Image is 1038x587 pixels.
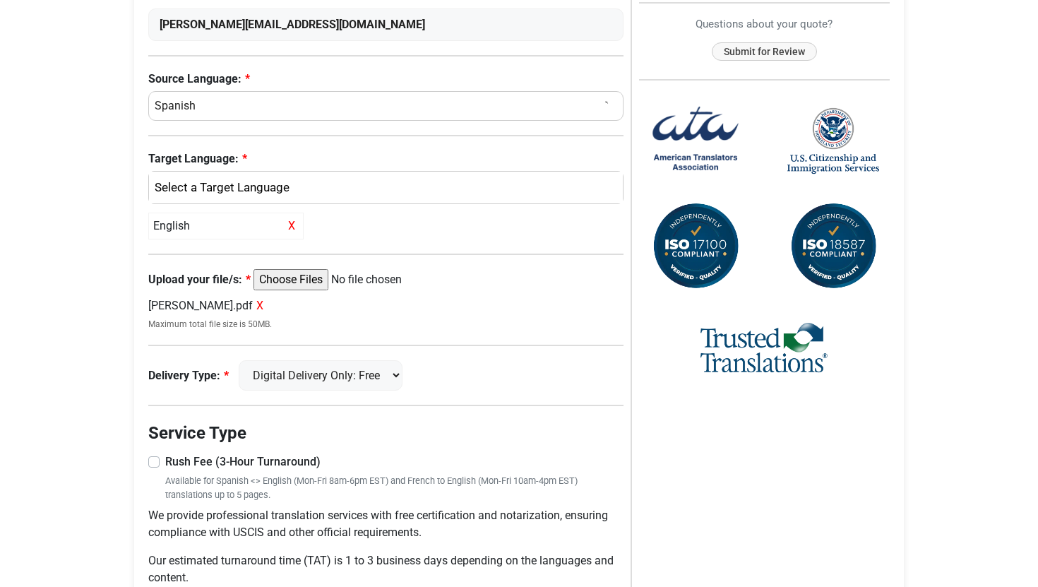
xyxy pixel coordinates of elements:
span: X [256,299,263,312]
div: English [156,179,609,197]
button: Submit for Review [712,42,817,61]
label: Target Language: [148,150,624,167]
small: Available for Spanish <> English (Mon-Fri 8am-6pm EST) and French to English (Mon-Fri 10am-4pm ES... [165,474,624,501]
img: ISO 17100 Compliant Certification [650,201,741,292]
img: United States Citizenship and Immigration Services Logo [787,107,879,175]
div: [PERSON_NAME].pdf [148,297,624,314]
h6: Questions about your quote? [639,18,890,30]
button: English [148,171,624,205]
small: Maximum total file size is 50MB. [148,318,624,331]
p: Our estimated turnaround time (TAT) is 1 to 3 business days depending on the languages and content. [148,552,624,586]
legend: Service Type [148,420,624,446]
label: Source Language: [148,71,624,88]
label: Delivery Type: [148,367,229,384]
label: Upload your file/s: [148,271,251,288]
div: English [148,213,304,239]
span: X [285,218,299,235]
img: American Translators Association Logo [650,95,741,186]
strong: Rush Fee (3-Hour Turnaround) [165,455,321,468]
img: Trusted Translations Logo [700,321,828,376]
input: Enter Your Email [148,8,624,41]
img: ISO 18587 Compliant Certification [787,201,879,292]
p: We provide professional translation services with free certification and notarization, ensuring c... [148,507,624,541]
